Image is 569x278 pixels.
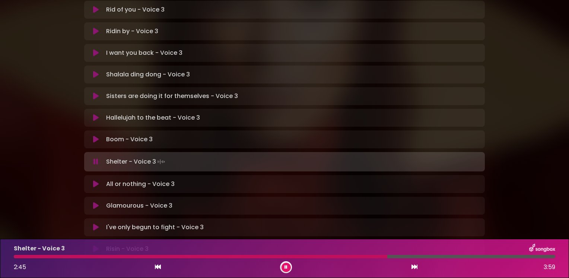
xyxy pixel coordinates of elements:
p: I want you back - Voice 3 [106,48,182,57]
p: I've only begun to fight - Voice 3 [106,223,204,232]
p: Shalala ding dong - Voice 3 [106,70,190,79]
span: 2:45 [14,263,26,271]
p: Hallelujah to the beat - Voice 3 [106,113,200,122]
p: Shelter - Voice 3 [14,244,65,253]
span: 3:59 [544,263,555,272]
p: Shelter - Voice 3 [106,157,166,167]
img: songbox-logo-white.png [529,244,555,253]
p: Sisters are doing it for themselves - Voice 3 [106,92,238,101]
img: waveform4.gif [156,157,166,167]
p: All or nothing - Voice 3 [106,180,175,189]
p: Boom - Voice 3 [106,135,153,144]
p: Rid of you - Voice 3 [106,5,165,14]
p: Glamourous - Voice 3 [106,201,172,210]
p: Ridin by - Voice 3 [106,27,158,36]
